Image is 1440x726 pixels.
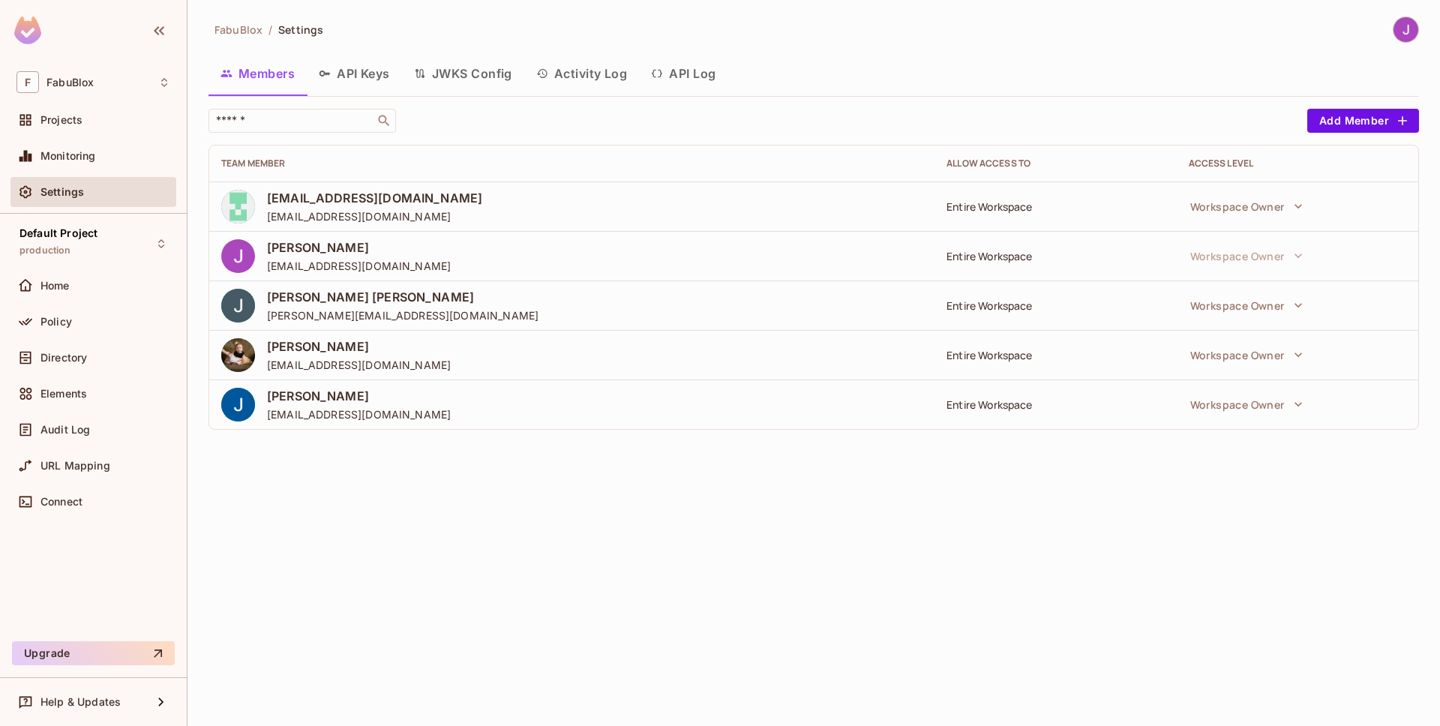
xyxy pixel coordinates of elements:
[40,460,110,472] span: URL Mapping
[307,55,402,92] button: API Keys
[40,316,72,328] span: Policy
[40,388,87,400] span: Elements
[19,227,97,239] span: Default Project
[946,157,1164,169] div: Allow Access to
[12,641,175,665] button: Upgrade
[40,150,96,162] span: Monitoring
[221,239,255,273] img: ACg8ocIBxDXVYuraSKVFL_WzV62UrXU2swBA-Nfjs5DUWenKmugUXQ=s96-c
[214,22,262,37] span: FabuBlox
[639,55,727,92] button: API Log
[40,352,87,364] span: Directory
[221,157,922,169] div: Team Member
[1183,191,1310,221] button: Workspace Owner
[402,55,524,92] button: JWKS Config
[1189,157,1406,169] div: Access Level
[19,244,71,256] span: production
[221,190,255,223] img: 125330092
[221,289,255,322] img: ACg8ocK4SptQNpBoZW_ngAfuuXw4JwiFrg5WlM4LXhyDTH95K943gg=s96-c
[221,388,255,421] img: ACg8ocIa3e6fWy8kX8UK5isNepHEpFB-tDhSJZe29__q3seBsIn-Ew=s96-c
[267,358,451,372] span: [EMAIL_ADDRESS][DOMAIN_NAME]
[14,16,41,44] img: SReyMgAAAABJRU5ErkJggg==
[267,190,482,206] span: [EMAIL_ADDRESS][DOMAIN_NAME]
[16,71,39,93] span: F
[1183,389,1310,419] button: Workspace Owner
[267,338,451,355] span: [PERSON_NAME]
[267,289,538,305] span: [PERSON_NAME] [PERSON_NAME]
[278,22,323,37] span: Settings
[40,696,121,708] span: Help & Updates
[946,298,1164,313] div: Entire Workspace
[40,280,70,292] span: Home
[46,76,94,88] span: Workspace: FabuBlox
[267,259,451,273] span: [EMAIL_ADDRESS][DOMAIN_NAME]
[221,338,255,372] img: ACg8ocIJEedVi4fiEyiEiYJW0CafE0uIGjGtYC40mQOSp_IsQwO1R5Cy=s96-c
[267,239,451,256] span: [PERSON_NAME]
[1393,17,1418,42] img: Jack Muller
[946,199,1164,214] div: Entire Workspace
[1183,340,1310,370] button: Workspace Owner
[946,397,1164,412] div: Entire Workspace
[40,496,82,508] span: Connect
[267,407,451,421] span: [EMAIL_ADDRESS][DOMAIN_NAME]
[267,209,482,223] span: [EMAIL_ADDRESS][DOMAIN_NAME]
[946,348,1164,362] div: Entire Workspace
[268,22,272,37] li: /
[267,308,538,322] span: [PERSON_NAME][EMAIL_ADDRESS][DOMAIN_NAME]
[946,249,1164,263] div: Entire Workspace
[40,424,90,436] span: Audit Log
[1307,109,1419,133] button: Add Member
[208,55,307,92] button: Members
[524,55,640,92] button: Activity Log
[267,388,451,404] span: [PERSON_NAME]
[40,114,82,126] span: Projects
[1183,241,1310,271] button: Workspace Owner
[1183,290,1310,320] button: Workspace Owner
[40,186,84,198] span: Settings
